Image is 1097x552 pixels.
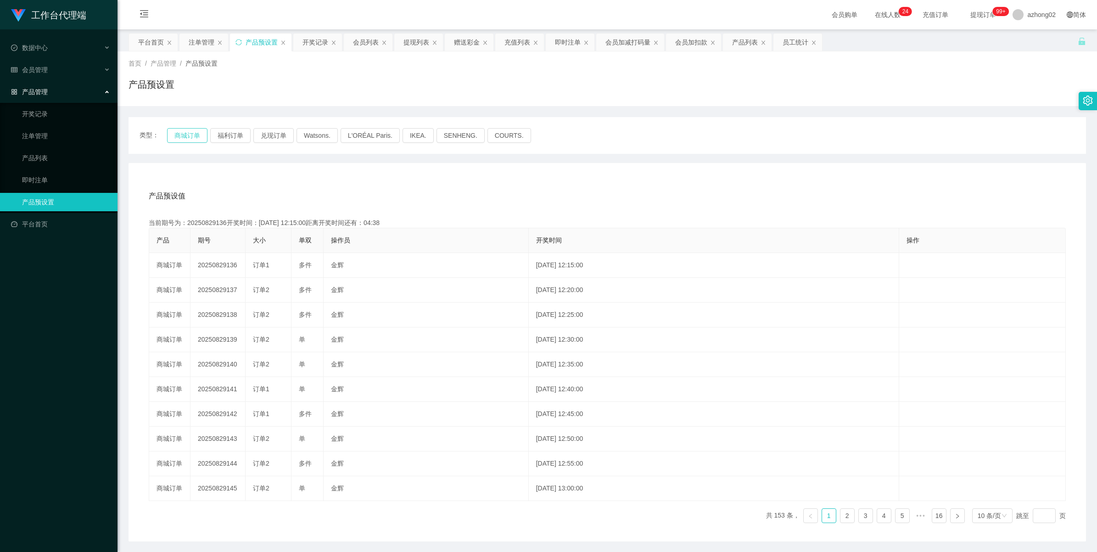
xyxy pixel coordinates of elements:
[253,261,269,269] span: 订单1
[299,460,312,467] span: 多件
[1078,37,1086,45] i: 图标: unlock
[299,336,305,343] span: 单
[11,9,26,22] img: logo.9652507e.png
[190,476,246,501] td: 20250829145
[529,253,899,278] td: [DATE] 12:15:00
[198,237,211,244] span: 期号
[529,427,899,451] td: [DATE] 12:50:00
[902,7,906,16] p: 2
[22,171,110,189] a: 即时注单
[302,34,328,51] div: 开奖记录
[811,40,817,45] i: 图标: close
[210,128,251,143] button: 福利订单
[482,40,488,45] i: 图标: close
[932,508,946,523] li: 16
[932,509,946,523] a: 16
[129,60,141,67] span: 首页
[140,128,167,143] span: 类型：
[437,128,485,143] button: SENHENG.
[22,105,110,123] a: 开奖记录
[217,40,223,45] i: 图标: close
[151,60,176,67] span: 产品管理
[253,360,269,368] span: 订单2
[710,40,716,45] i: 图标: close
[761,40,766,45] i: 图标: close
[253,385,269,393] span: 订单1
[605,34,650,51] div: 会员加减打码量
[149,218,1066,228] div: 当前期号为：20250829136开奖时间：[DATE] 12:15:00距离开奖时间还有：04:38
[432,40,437,45] i: 图标: close
[299,435,305,442] span: 单
[859,509,873,523] a: 3
[190,402,246,427] td: 20250829142
[253,128,294,143] button: 兑现订单
[253,286,269,293] span: 订单2
[529,278,899,303] td: [DATE] 12:20:00
[403,34,429,51] div: 提现列表
[896,509,909,523] a: 5
[324,402,529,427] td: 金辉
[324,278,529,303] td: 金辉
[253,410,269,417] span: 订单1
[533,40,538,45] i: 图标: close
[324,303,529,327] td: 金辉
[324,377,529,402] td: 金辉
[22,193,110,211] a: 产品预设置
[253,460,269,467] span: 订单2
[918,11,953,18] span: 充值订单
[22,149,110,167] a: 产品列表
[803,508,818,523] li: 上一页
[324,352,529,377] td: 金辉
[877,508,891,523] li: 4
[138,34,164,51] div: 平台首页
[907,237,919,244] span: 操作
[11,45,17,51] i: 图标: check-circle-o
[190,427,246,451] td: 20250829143
[11,215,110,233] a: 图标: dashboard平台首页
[324,427,529,451] td: 金辉
[766,508,800,523] li: 共 153 条，
[583,40,589,45] i: 图标: close
[31,0,86,30] h1: 工作台代理端
[858,508,873,523] li: 3
[536,237,562,244] span: 开奖时间
[11,44,48,51] span: 数据中心
[653,40,659,45] i: 图标: close
[253,435,269,442] span: 订单2
[529,327,899,352] td: [DATE] 12:30:00
[913,508,928,523] li: 向后 5 页
[324,327,529,352] td: 金辉
[280,40,286,45] i: 图标: close
[299,286,312,293] span: 多件
[299,410,312,417] span: 多件
[149,402,190,427] td: 商城订单
[324,476,529,501] td: 金辉
[185,60,218,67] span: 产品预设置
[299,261,312,269] span: 多件
[381,40,387,45] i: 图标: close
[22,127,110,145] a: 注单管理
[955,513,960,519] i: 图标: right
[870,11,905,18] span: 在线人数
[966,11,1001,18] span: 提现订单
[189,34,214,51] div: 注单管理
[149,327,190,352] td: 商城订单
[913,508,928,523] span: •••
[992,7,1009,16] sup: 999
[11,67,17,73] i: 图标: table
[324,253,529,278] td: 金辉
[167,128,207,143] button: 商城订单
[822,508,836,523] li: 1
[253,237,266,244] span: 大小
[675,34,707,51] div: 会员加扣款
[299,484,305,492] span: 单
[877,509,891,523] a: 4
[246,34,278,51] div: 产品预设置
[190,352,246,377] td: 20250829140
[149,303,190,327] td: 商城订单
[840,509,854,523] a: 2
[808,513,813,519] i: 图标: left
[149,377,190,402] td: 商城订单
[11,89,17,95] i: 图标: appstore-o
[253,484,269,492] span: 订单2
